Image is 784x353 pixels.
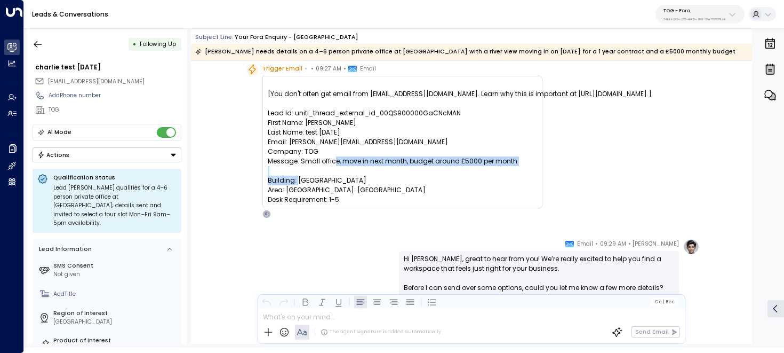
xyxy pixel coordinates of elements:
span: 09:29 AM [600,239,626,249]
span: [PERSON_NAME] [633,239,679,249]
img: profile-logo.png [683,239,699,255]
a: Leads & Conversations [32,10,108,19]
label: SMS Consent [53,262,178,270]
div: Actions [37,151,70,159]
div: AddPhone number [49,91,181,100]
div: Button group with a nested menu [33,147,181,162]
span: • [305,64,307,74]
button: Actions [33,147,181,162]
div: Lead [PERSON_NAME] qualifies for a 4–6 person private office at [GEOGRAPHIC_DATA]; details sent a... [53,184,177,228]
div: [GEOGRAPHIC_DATA] [53,318,178,326]
span: Email [577,239,593,249]
button: Redo [277,295,290,308]
span: • [343,64,346,74]
div: AI Mode [47,127,71,138]
div: Not given [53,270,178,279]
span: Trigger Email [262,64,302,74]
p: TOG - Fora [663,7,726,14]
div: Your Fora Enquiry - [GEOGRAPHIC_DATA] [235,33,358,42]
span: • [595,239,598,249]
span: • [628,239,631,249]
div: Lead Information [36,245,92,254]
span: charlie.home+testmonday@gmail.com [48,77,145,86]
button: Undo [260,295,273,308]
div: charlie test [DATE] [35,62,181,72]
button: Cc|Bcc [651,298,678,305]
label: Region of Interest [53,309,178,318]
span: 09:27 AM [316,64,341,74]
div: E [262,210,271,218]
p: 24bbb2f3-cf28-4415-a26f-20e170838bf4 [663,17,726,21]
span: Email [360,64,376,74]
div: AddTitle [53,290,178,299]
label: Product of Interest [53,336,178,345]
span: Following Up [140,40,176,48]
div: TOG [49,106,181,114]
pre: [You don't often get email from [EMAIL_ADDRESS][DOMAIN_NAME]. Learn why this is important at [URL... [268,89,537,205]
div: • [133,37,137,51]
span: Subject Line: [195,33,234,41]
span: • [311,64,314,74]
div: The agent signature is added automatically [321,328,441,336]
span: Cc Bcc [654,299,675,304]
p: Qualification Status [53,174,177,182]
span: | [662,299,664,304]
button: TOG - Fora24bbb2f3-cf28-4415-a26f-20e170838bf4 [655,5,745,23]
span: [EMAIL_ADDRESS][DOMAIN_NAME] [48,77,145,85]
div: [PERSON_NAME] needs details on a 4–6 person private office at [GEOGRAPHIC_DATA] with a river view... [195,46,735,57]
